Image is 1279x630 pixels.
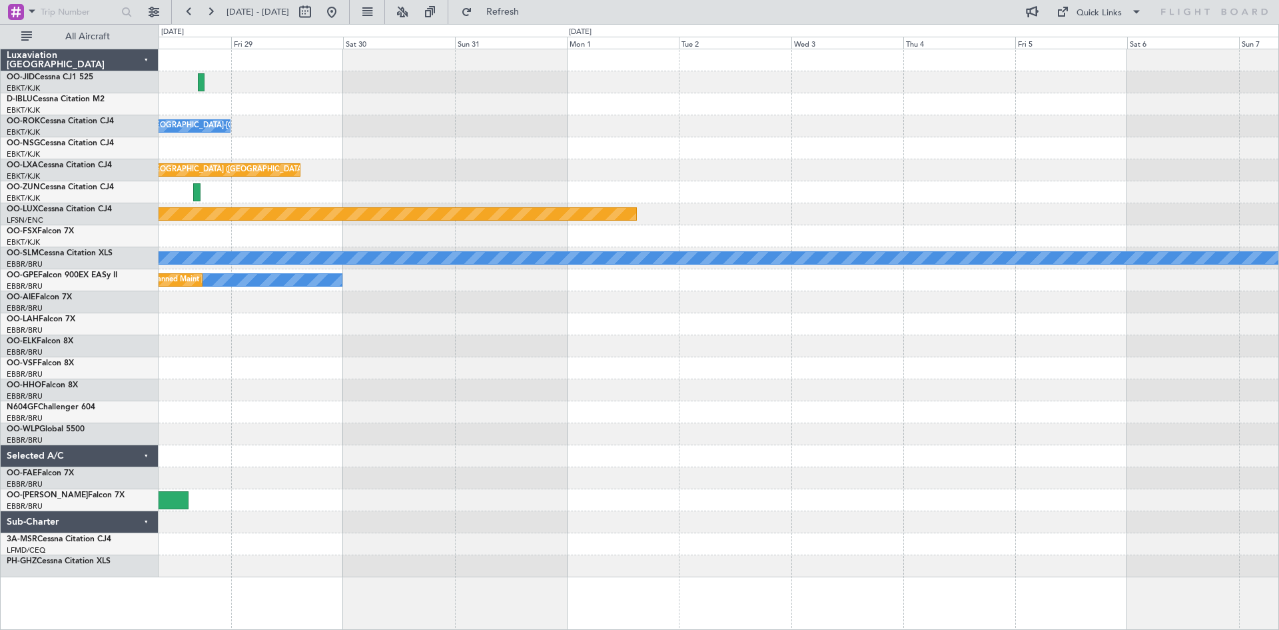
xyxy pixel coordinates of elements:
[679,37,791,49] div: Tue 2
[7,557,37,565] span: PH-GHZ
[161,27,184,38] div: [DATE]
[7,293,72,301] a: OO-AIEFalcon 7X
[7,95,33,103] span: D-IBLU
[7,139,40,147] span: OO-NSG
[475,7,531,17] span: Refresh
[7,73,35,81] span: OO-JID
[7,105,40,115] a: EBKT/KJK
[7,425,39,433] span: OO-WLP
[7,315,39,323] span: OO-LAH
[7,259,43,269] a: EBBR/BRU
[7,237,40,247] a: EBKT/KJK
[7,469,37,477] span: OO-FAE
[343,37,455,49] div: Sat 30
[35,32,141,41] span: All Aircraft
[97,160,338,180] div: Planned Maint [GEOGRAPHIC_DATA] ([GEOGRAPHIC_DATA] National)
[455,1,535,23] button: Refresh
[7,479,43,489] a: EBBR/BRU
[7,205,112,213] a: OO-LUXCessna Citation CJ4
[7,369,43,379] a: EBBR/BRU
[1015,37,1127,49] div: Fri 5
[7,183,114,191] a: OO-ZUNCessna Citation CJ4
[791,37,903,49] div: Wed 3
[7,227,37,235] span: OO-FSX
[7,171,40,181] a: EBKT/KJK
[455,37,567,49] div: Sun 31
[7,117,114,125] a: OO-ROKCessna Citation CJ4
[7,117,40,125] span: OO-ROK
[7,149,40,159] a: EBKT/KJK
[7,249,39,257] span: OO-SLM
[7,205,38,213] span: OO-LUX
[7,281,43,291] a: EBBR/BRU
[7,183,40,191] span: OO-ZUN
[7,303,43,313] a: EBBR/BRU
[1127,37,1239,49] div: Sat 6
[226,6,289,18] span: [DATE] - [DATE]
[123,116,302,136] div: Owner [GEOGRAPHIC_DATA]-[GEOGRAPHIC_DATA]
[41,2,117,22] input: Trip Number
[7,215,43,225] a: LFSN/ENC
[903,37,1015,49] div: Thu 4
[7,413,43,423] a: EBBR/BRU
[1076,7,1122,20] div: Quick Links
[7,381,41,389] span: OO-HHO
[7,227,74,235] a: OO-FSXFalcon 7X
[15,26,145,47] button: All Aircraft
[7,83,40,93] a: EBKT/KJK
[7,337,73,345] a: OO-ELKFalcon 8X
[7,271,117,279] a: OO-GPEFalcon 900EX EASy II
[7,435,43,445] a: EBBR/BRU
[569,27,592,38] div: [DATE]
[7,403,95,411] a: N604GFChallenger 604
[7,249,113,257] a: OO-SLMCessna Citation XLS
[7,359,74,367] a: OO-VSFFalcon 8X
[7,359,37,367] span: OO-VSF
[231,37,343,49] div: Fri 29
[7,127,40,137] a: EBKT/KJK
[7,293,35,301] span: OO-AIE
[7,491,125,499] a: OO-[PERSON_NAME]Falcon 7X
[7,315,75,323] a: OO-LAHFalcon 7X
[7,161,38,169] span: OO-LXA
[7,557,111,565] a: PH-GHZCessna Citation XLS
[7,271,38,279] span: OO-GPE
[7,491,88,499] span: OO-[PERSON_NAME]
[1050,1,1148,23] button: Quick Links
[7,545,45,555] a: LFMD/CEQ
[7,161,112,169] a: OO-LXACessna Citation CJ4
[7,403,38,411] span: N604GF
[7,95,105,103] a: D-IBLUCessna Citation M2
[119,37,231,49] div: Thu 28
[567,37,679,49] div: Mon 1
[7,347,43,357] a: EBBR/BRU
[7,391,43,401] a: EBBR/BRU
[7,535,37,543] span: 3A-MSR
[7,469,74,477] a: OO-FAEFalcon 7X
[7,73,93,81] a: OO-JIDCessna CJ1 525
[7,193,40,203] a: EBKT/KJK
[7,139,114,147] a: OO-NSGCessna Citation CJ4
[7,425,85,433] a: OO-WLPGlobal 5500
[7,535,111,543] a: 3A-MSRCessna Citation CJ4
[7,381,78,389] a: OO-HHOFalcon 8X
[7,325,43,335] a: EBBR/BRU
[7,337,37,345] span: OO-ELK
[7,501,43,511] a: EBBR/BRU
